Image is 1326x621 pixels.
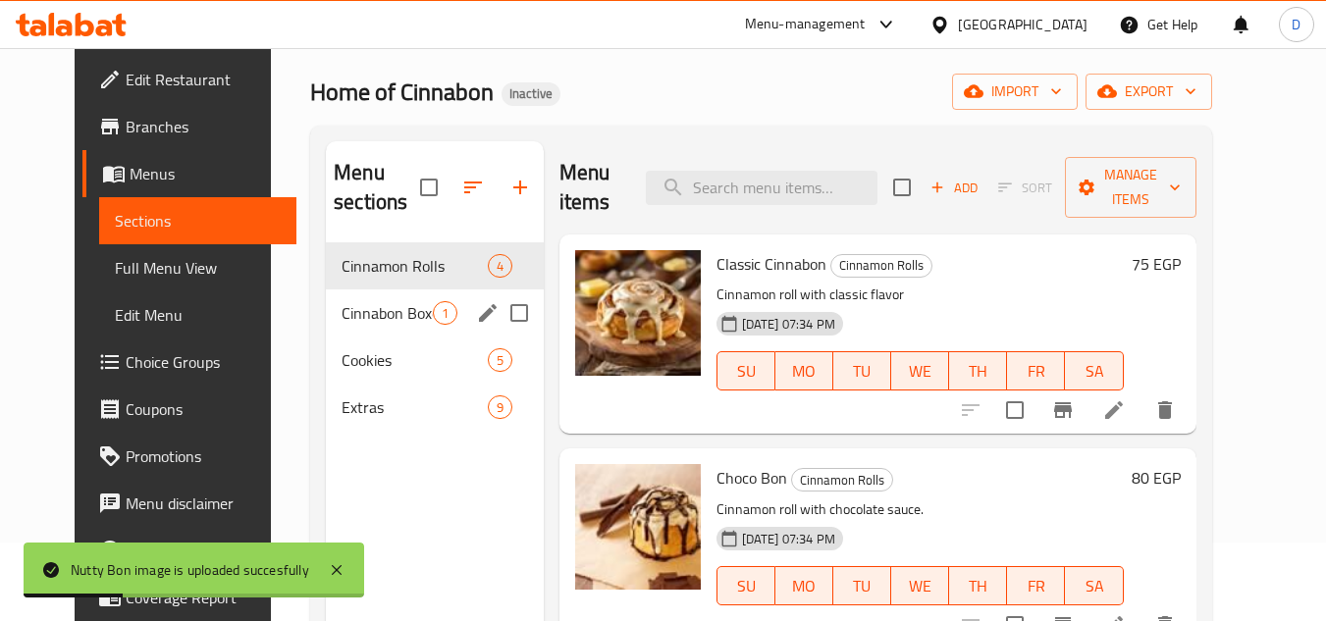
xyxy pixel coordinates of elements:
a: Choice Groups [82,338,296,386]
span: FR [1015,572,1057,600]
button: MO [775,566,833,605]
span: Branches [126,115,281,138]
a: Coupons [82,386,296,433]
a: Branches [82,103,296,150]
span: Add [928,177,981,199]
span: Full Menu View [115,256,281,280]
div: Nutty Bon image is uploaded succesfully [71,559,309,581]
span: 4 [489,257,511,276]
span: Promotions [126,444,281,468]
span: Cinnamon Rolls [831,254,931,277]
span: Extras [342,395,487,419]
span: Menus [130,162,281,185]
h2: Menu items [559,158,622,217]
button: SA [1065,566,1123,605]
div: items [488,254,512,278]
span: export [1101,79,1196,104]
span: Choice Groups [126,350,281,374]
div: Cookies5 [326,336,544,384]
span: FR [1015,357,1057,386]
button: TH [949,566,1007,605]
span: TH [957,572,999,600]
div: Inactive [502,82,560,106]
button: edit [473,298,503,328]
span: TU [841,572,883,600]
button: SU [716,351,775,390]
img: Classic Cinnabon [575,250,701,376]
button: import [952,74,1078,110]
span: Manage items [1081,163,1181,212]
button: TU [833,566,891,605]
div: items [433,301,457,325]
span: 5 [489,351,511,370]
span: [DATE] 07:34 PM [734,530,843,548]
button: TU [833,351,891,390]
div: Menu-management [745,13,866,36]
span: [DATE] 07:34 PM [734,315,843,334]
span: TU [841,357,883,386]
a: Sections [99,197,296,244]
div: items [488,348,512,372]
button: Manage items [1065,157,1196,218]
nav: Menu sections [326,234,544,439]
div: Extras9 [326,384,544,431]
span: Add item [923,173,985,203]
a: Edit menu item [1102,398,1126,422]
span: Coverage Report [126,586,281,609]
img: Choco Bon [575,464,701,590]
span: Select to update [994,389,1035,431]
div: [GEOGRAPHIC_DATA] [958,14,1087,35]
div: Cinnamon Rolls [830,254,932,278]
h6: 80 EGP [1132,464,1181,492]
button: Branch-specific-item [1039,387,1087,434]
span: 9 [489,398,511,417]
button: Add [923,173,985,203]
span: Cookies [342,348,487,372]
button: TH [949,351,1007,390]
span: MO [783,572,825,600]
span: SU [725,357,768,386]
span: SU [725,572,768,600]
p: Cinnamon roll with chocolate sauce. [716,497,1124,522]
span: MO [783,357,825,386]
span: WE [899,357,941,386]
span: TH [957,357,999,386]
span: Edit Restaurant [126,68,281,91]
span: Cinnamon Rolls [342,254,487,278]
a: Menu disclaimer [82,480,296,527]
span: Select section first [985,173,1065,203]
h6: 75 EGP [1132,250,1181,278]
span: Sort sections [450,164,497,211]
span: Sections [115,209,281,233]
span: SA [1073,357,1115,386]
button: SU [716,566,775,605]
a: Promotions [82,433,296,480]
button: WE [891,351,949,390]
span: Inactive [502,85,560,102]
span: Edit Menu [115,303,281,327]
span: 1 [434,304,456,323]
input: search [646,171,877,205]
span: import [968,79,1062,104]
span: Cinnabon Boxes [342,301,432,325]
a: Full Menu View [99,244,296,291]
button: Add section [497,164,544,211]
span: Home of Cinnabon [310,70,494,114]
button: FR [1007,351,1065,390]
button: WE [891,566,949,605]
a: Upsell [82,527,296,574]
span: Coupons [126,397,281,421]
span: Choco Bon [716,463,787,492]
span: Upsell [126,539,281,562]
a: Edit Menu [99,291,296,338]
span: Cinnamon Rolls [792,469,892,492]
span: WE [899,572,941,600]
button: export [1086,74,1212,110]
h2: Menu sections [334,158,420,217]
span: Menu disclaimer [126,492,281,515]
button: SA [1065,351,1123,390]
div: Cinnabon Boxes1edit [326,289,544,336]
span: D [1292,14,1300,35]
